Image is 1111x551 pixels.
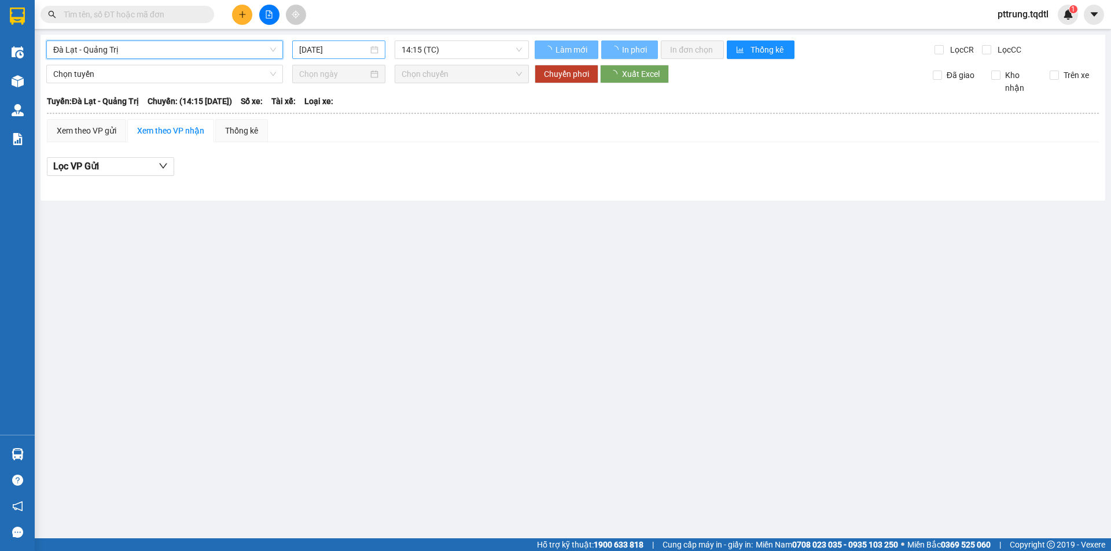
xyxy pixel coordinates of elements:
[137,124,204,137] div: Xem theo VP nhận
[148,95,232,108] span: Chuyến: (14:15 [DATE])
[159,161,168,171] span: down
[622,43,649,56] span: In phơi
[537,538,643,551] span: Hỗ trợ kỹ thuật:
[304,95,333,108] span: Loại xe:
[600,65,669,83] button: Xuất Excel
[942,69,979,82] span: Đã giao
[727,40,794,59] button: bar-chartThống kê
[12,46,24,58] img: warehouse-icon
[12,501,23,512] span: notification
[1084,5,1104,25] button: caret-down
[988,7,1058,21] span: pttrung.tqdtl
[751,43,785,56] span: Thống kê
[661,40,724,59] button: In đơn chọn
[555,43,589,56] span: Làm mới
[47,157,174,176] button: Lọc VP Gửi
[652,538,654,551] span: |
[901,542,904,547] span: ⚪️
[1071,5,1075,13] span: 1
[993,43,1023,56] span: Lọc CC
[292,10,300,19] span: aim
[53,159,99,173] span: Lọc VP Gửi
[241,95,263,108] span: Số xe:
[53,41,276,58] span: Đà Lạt - Quảng Trị
[1047,541,1055,549] span: copyright
[259,5,279,25] button: file-add
[1000,69,1041,94] span: Kho nhận
[941,540,991,549] strong: 0369 525 060
[756,538,898,551] span: Miền Nam
[544,46,554,54] span: loading
[271,95,296,108] span: Tài xế:
[265,10,273,19] span: file-add
[12,75,24,87] img: warehouse-icon
[12,475,23,486] span: question-circle
[1069,5,1077,13] sup: 1
[232,5,252,25] button: plus
[57,124,116,137] div: Xem theo VP gửi
[792,540,898,549] strong: 0708 023 035 - 0935 103 250
[535,40,598,59] button: Làm mới
[535,65,598,83] button: Chuyển phơi
[47,97,139,106] b: Tuyến: Đà Lạt - Quảng Trị
[286,5,306,25] button: aim
[1059,69,1094,82] span: Trên xe
[594,540,643,549] strong: 1900 633 818
[946,43,976,56] span: Lọc CR
[402,65,522,83] span: Chọn chuyến
[225,124,258,137] div: Thống kê
[736,46,746,55] span: bar-chart
[402,41,522,58] span: 14:15 (TC)
[238,10,247,19] span: plus
[12,104,24,116] img: warehouse-icon
[12,448,24,460] img: warehouse-icon
[12,133,24,145] img: solution-icon
[999,538,1001,551] span: |
[12,527,23,538] span: message
[299,43,368,56] input: 12/09/2025
[601,40,658,59] button: In phơi
[10,8,25,25] img: logo-vxr
[610,46,620,54] span: loading
[907,538,991,551] span: Miền Bắc
[299,68,368,80] input: Chọn ngày
[53,65,276,83] span: Chọn tuyến
[1063,9,1073,20] img: icon-new-feature
[64,8,200,21] input: Tìm tên, số ĐT hoặc mã đơn
[48,10,56,19] span: search
[1089,9,1099,20] span: caret-down
[663,538,753,551] span: Cung cấp máy in - giấy in:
